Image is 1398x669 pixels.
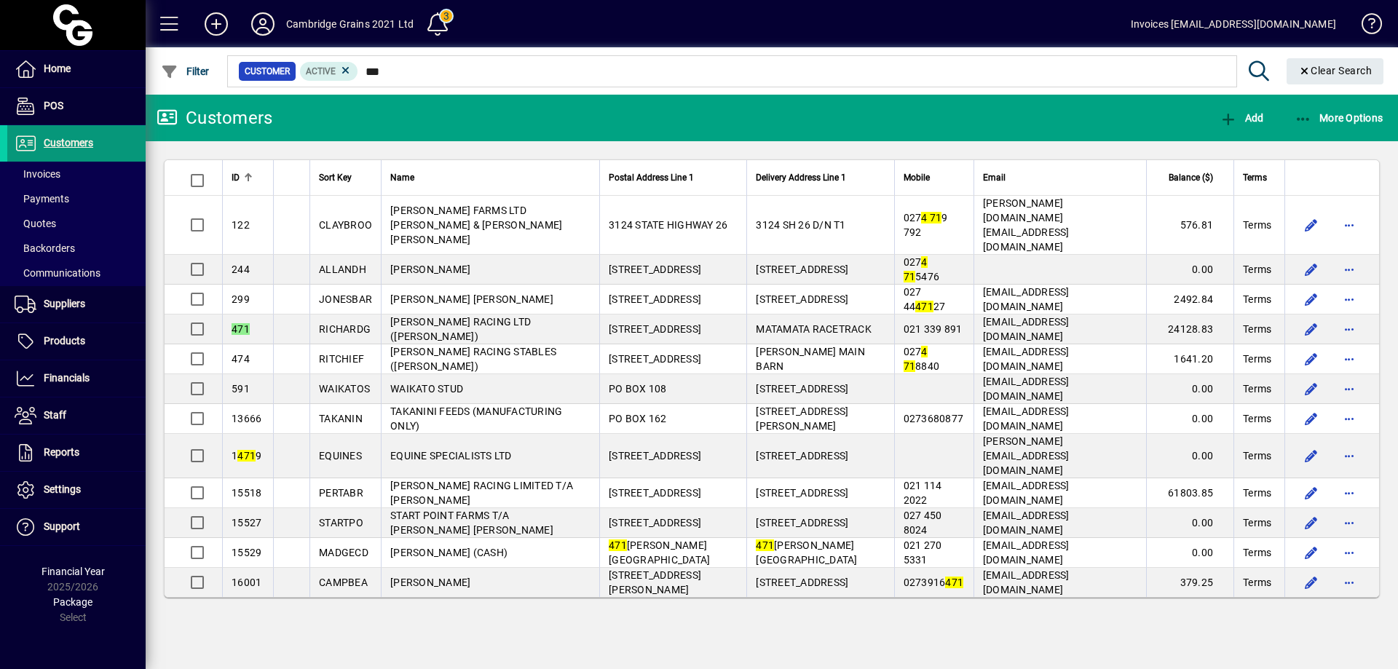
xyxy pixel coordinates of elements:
span: 15518 [232,487,261,499]
button: More options [1338,258,1361,281]
button: Edit [1300,258,1323,281]
span: Email [983,170,1006,186]
span: Sort Key [319,170,352,186]
span: EQUINE SPECIALISTS LTD [390,450,512,462]
span: START POINT FARMS T/A [PERSON_NAME] [PERSON_NAME] [390,510,553,536]
td: 0.00 [1146,404,1233,434]
span: Terms [1243,262,1271,277]
span: 122 [232,219,250,231]
span: [PERSON_NAME] [390,264,470,275]
a: Invoices [7,162,146,186]
span: [EMAIL_ADDRESS][DOMAIN_NAME] [983,569,1070,595]
a: Quotes [7,211,146,236]
td: 0.00 [1146,434,1233,478]
span: [EMAIL_ADDRESS][DOMAIN_NAME] [983,405,1070,432]
button: Edit [1300,347,1323,371]
span: Terms [1243,575,1271,590]
button: More options [1338,407,1361,430]
span: PO BOX 162 [609,413,667,424]
a: Knowledge Base [1351,3,1380,50]
span: 16001 [232,577,261,588]
span: Backorders [15,242,75,254]
span: Staff [44,409,66,421]
button: Edit [1300,511,1323,534]
span: 13666 [232,413,261,424]
button: Edit [1300,213,1323,237]
span: 021 339 891 [904,323,963,335]
div: ID [232,170,264,186]
td: 0.00 [1146,508,1233,538]
a: Home [7,51,146,87]
span: Products [44,335,85,347]
span: [PERSON_NAME] RACING LIMITED T/A [PERSON_NAME] [390,480,573,506]
span: [STREET_ADDRESS] [609,323,701,335]
span: [STREET_ADDRESS] [609,487,701,499]
span: 3124 SH 26 D/N T1 [756,219,845,231]
button: Edit [1300,407,1323,430]
button: Edit [1300,377,1323,400]
span: 299 [232,293,250,305]
button: Clear [1287,58,1384,84]
span: 0273916 [904,577,964,588]
button: Edit [1300,481,1323,504]
span: [PERSON_NAME][GEOGRAPHIC_DATA] [609,539,710,566]
span: [EMAIL_ADDRESS][DOMAIN_NAME] [983,286,1070,312]
span: Balance ($) [1169,170,1213,186]
button: Edit [1300,288,1323,311]
em: 471 [609,539,627,551]
span: [PERSON_NAME] [390,577,470,588]
button: Edit [1300,541,1323,564]
span: JONESBAR [319,293,372,305]
span: [EMAIL_ADDRESS][DOMAIN_NAME] [983,539,1070,566]
td: 2492.84 [1146,285,1233,314]
span: [PERSON_NAME] MAIN BARN [756,346,865,372]
span: More Options [1295,112,1383,124]
a: Staff [7,397,146,434]
span: PO BOX 108 [609,383,667,395]
span: [STREET_ADDRESS] [609,517,701,529]
span: [STREET_ADDRESS] [756,577,848,588]
span: PERTABR [319,487,363,499]
span: [PERSON_NAME][EMAIL_ADDRESS][DOMAIN_NAME] [983,435,1070,476]
button: Add [193,11,240,37]
span: [STREET_ADDRESS] [756,383,848,395]
span: Communications [15,267,100,279]
span: Suppliers [44,298,85,309]
span: 15527 [232,517,261,529]
span: Postal Address Line 1 [609,170,694,186]
span: [PERSON_NAME] FARMS LTD [PERSON_NAME] & [PERSON_NAME] [PERSON_NAME] [390,205,562,245]
button: More options [1338,511,1361,534]
td: 0.00 [1146,255,1233,285]
button: More options [1338,288,1361,311]
span: Clear Search [1298,65,1373,76]
span: [STREET_ADDRESS] [756,293,848,305]
span: Terms [1243,292,1271,306]
span: 0273680877 [904,413,964,424]
span: [STREET_ADDRESS] [609,264,701,275]
span: 021 270 5331 [904,539,942,566]
a: Backorders [7,236,146,261]
span: Delivery Address Line 1 [756,170,846,186]
span: Invoices [15,168,60,180]
button: More options [1338,481,1361,504]
button: More options [1338,571,1361,594]
td: 1641.20 [1146,344,1233,374]
span: [PERSON_NAME][GEOGRAPHIC_DATA] [756,539,857,566]
div: Mobile [904,170,965,186]
button: More options [1338,317,1361,341]
span: [EMAIL_ADDRESS][DOMAIN_NAME] [983,316,1070,342]
div: Email [983,170,1137,186]
em: 4 71 [921,212,941,223]
span: Terms [1243,381,1271,396]
a: POS [7,88,146,124]
div: Invoices [EMAIL_ADDRESS][DOMAIN_NAME] [1131,12,1336,36]
a: Payments [7,186,146,211]
span: 1 9 [232,450,261,462]
button: More options [1338,347,1361,371]
span: Reports [44,446,79,458]
div: Cambridge Grains 2021 Ltd [286,12,414,36]
span: Quotes [15,218,56,229]
span: RICHARDG [319,323,371,335]
span: ALLANDH [319,264,366,275]
span: 021 114 2022 [904,480,942,506]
